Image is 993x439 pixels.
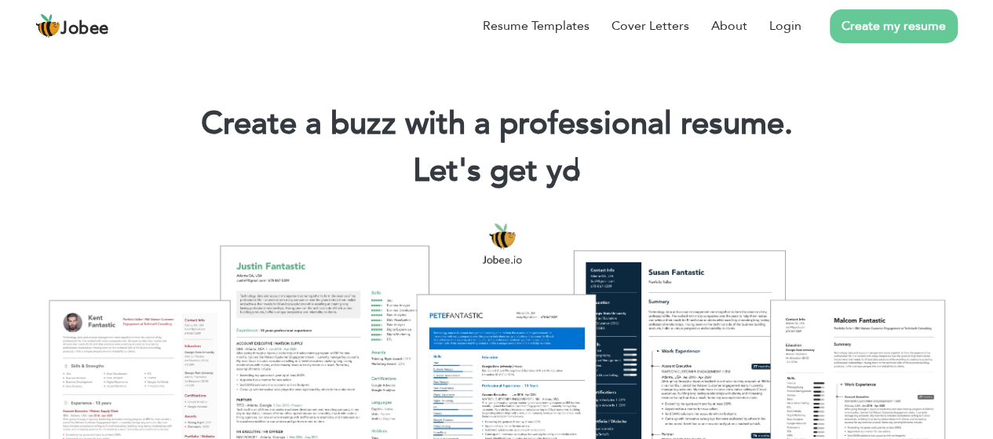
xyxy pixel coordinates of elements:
span: Jobee [60,20,109,38]
a: About [711,16,747,35]
h1: Create a buzz with a professional resume. [24,104,969,145]
a: Create my resume [830,9,958,43]
a: Cover Letters [611,16,689,35]
a: Resume Templates [483,16,590,35]
a: Login [769,16,801,35]
img: jobee.io [35,13,60,38]
a: Jobee [35,13,109,38]
span: get yo [490,149,581,192]
span: | [573,149,580,192]
h2: Let's [24,151,969,192]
